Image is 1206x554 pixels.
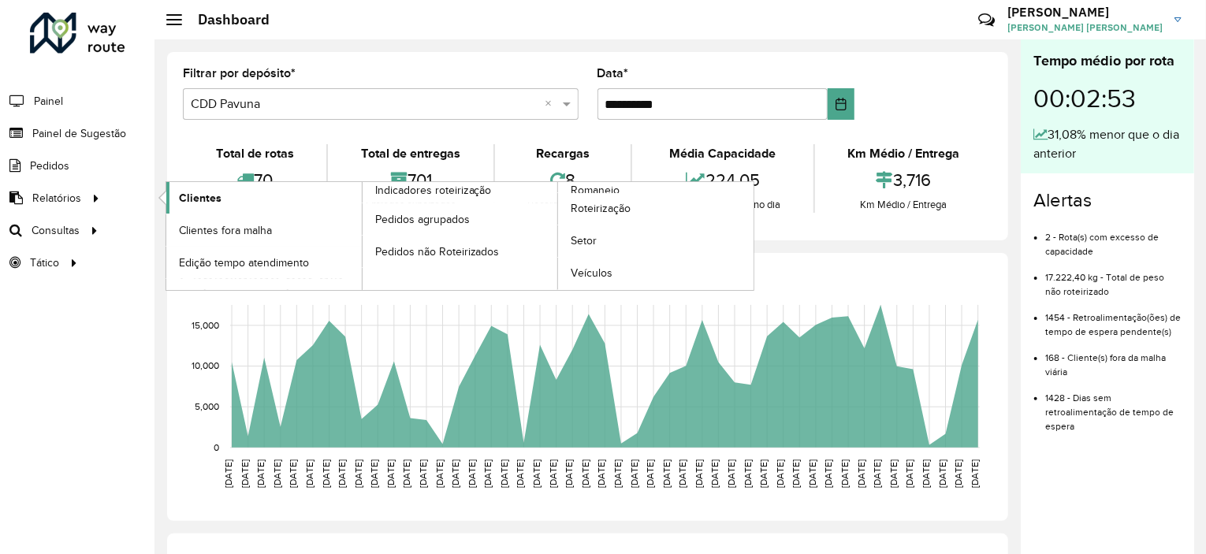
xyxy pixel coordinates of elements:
[545,95,559,113] span: Clear all
[223,459,233,488] text: [DATE]
[597,459,607,488] text: [DATE]
[558,258,754,289] a: Veículos
[819,144,988,163] div: Km Médio / Entrega
[467,459,477,488] text: [DATE]
[288,459,298,488] text: [DATE]
[636,144,809,163] div: Média Capacidade
[363,236,558,267] a: Pedidos não Roteirizados
[332,163,489,197] div: 701
[1045,299,1182,339] li: 1454 - Retroalimentação(ões) de tempo de espera pendente(s)
[571,182,620,199] span: Romaneio
[192,361,219,371] text: 10,000
[1045,218,1182,258] li: 2 - Rota(s) com excesso de capacidade
[353,459,363,488] text: [DATE]
[166,182,558,290] a: Indicadores roteirização
[661,459,672,488] text: [DATE]
[819,163,988,197] div: 3,716
[872,459,882,488] text: [DATE]
[321,459,331,488] text: [DATE]
[558,225,754,257] a: Setor
[597,64,629,83] label: Data
[369,459,379,488] text: [DATE]
[375,182,492,199] span: Indicadores roteirização
[937,459,947,488] text: [DATE]
[192,320,219,330] text: 15,000
[791,459,802,488] text: [DATE]
[645,459,655,488] text: [DATE]
[888,459,899,488] text: [DATE]
[758,459,769,488] text: [DATE]
[332,144,489,163] div: Total de entregas
[183,64,296,83] label: Filtrar por depósito
[375,211,470,228] span: Pedidos agrupados
[363,182,754,290] a: Romaneio
[179,190,221,206] span: Clientes
[1033,72,1182,125] div: 00:02:53
[921,459,931,488] text: [DATE]
[272,459,282,488] text: [DATE]
[953,459,963,488] text: [DATE]
[1045,339,1182,379] li: 168 - Cliente(s) fora da malha viária
[531,459,542,488] text: [DATE]
[418,459,428,488] text: [DATE]
[743,459,753,488] text: [DATE]
[970,3,1003,37] a: Contato Rápido
[166,214,362,246] a: Clientes fora malha
[516,459,526,488] text: [DATE]
[580,459,590,488] text: [DATE]
[375,244,500,260] span: Pedidos não Roteirizados
[828,88,854,120] button: Choose Date
[166,182,362,214] a: Clientes
[385,459,396,488] text: [DATE]
[558,193,754,225] a: Roteirização
[819,197,988,213] div: Km Médio / Entrega
[337,459,347,488] text: [DATE]
[450,459,460,488] text: [DATE]
[32,190,81,206] span: Relatórios
[179,255,309,271] span: Edição tempo atendimento
[710,459,720,488] text: [DATE]
[255,459,266,488] text: [DATE]
[30,158,69,174] span: Pedidos
[775,459,785,488] text: [DATE]
[401,459,411,488] text: [DATE]
[195,401,219,411] text: 5,000
[499,459,509,488] text: [DATE]
[240,459,250,488] text: [DATE]
[1033,125,1182,163] div: 31,08% menor que o dia anterior
[629,459,639,488] text: [DATE]
[32,125,126,142] span: Painel de Sugestão
[839,459,850,488] text: [DATE]
[32,222,80,239] span: Consultas
[571,200,631,217] span: Roteirização
[1033,189,1182,212] h4: Alertas
[564,459,574,488] text: [DATE]
[30,255,59,271] span: Tático
[214,442,219,452] text: 0
[970,459,980,488] text: [DATE]
[182,11,270,28] h2: Dashboard
[499,163,627,197] div: 8
[166,247,362,278] a: Edição tempo atendimento
[34,93,63,110] span: Painel
[363,203,558,235] a: Pedidos agrupados
[726,459,736,488] text: [DATE]
[1007,20,1163,35] span: [PERSON_NAME] [PERSON_NAME]
[187,144,322,163] div: Total de rotas
[807,459,817,488] text: [DATE]
[571,265,612,281] span: Veículos
[434,459,445,488] text: [DATE]
[1033,50,1182,72] div: Tempo médio por rota
[179,222,272,239] span: Clientes fora malha
[187,163,322,197] div: 70
[636,163,809,197] div: 224,05
[571,232,597,249] span: Setor
[677,459,687,488] text: [DATE]
[499,144,627,163] div: Recargas
[482,459,493,488] text: [DATE]
[856,459,866,488] text: [DATE]
[612,459,623,488] text: [DATE]
[1007,5,1163,20] h3: [PERSON_NAME]
[548,459,558,488] text: [DATE]
[1045,379,1182,433] li: 1428 - Dias sem retroalimentação de tempo de espera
